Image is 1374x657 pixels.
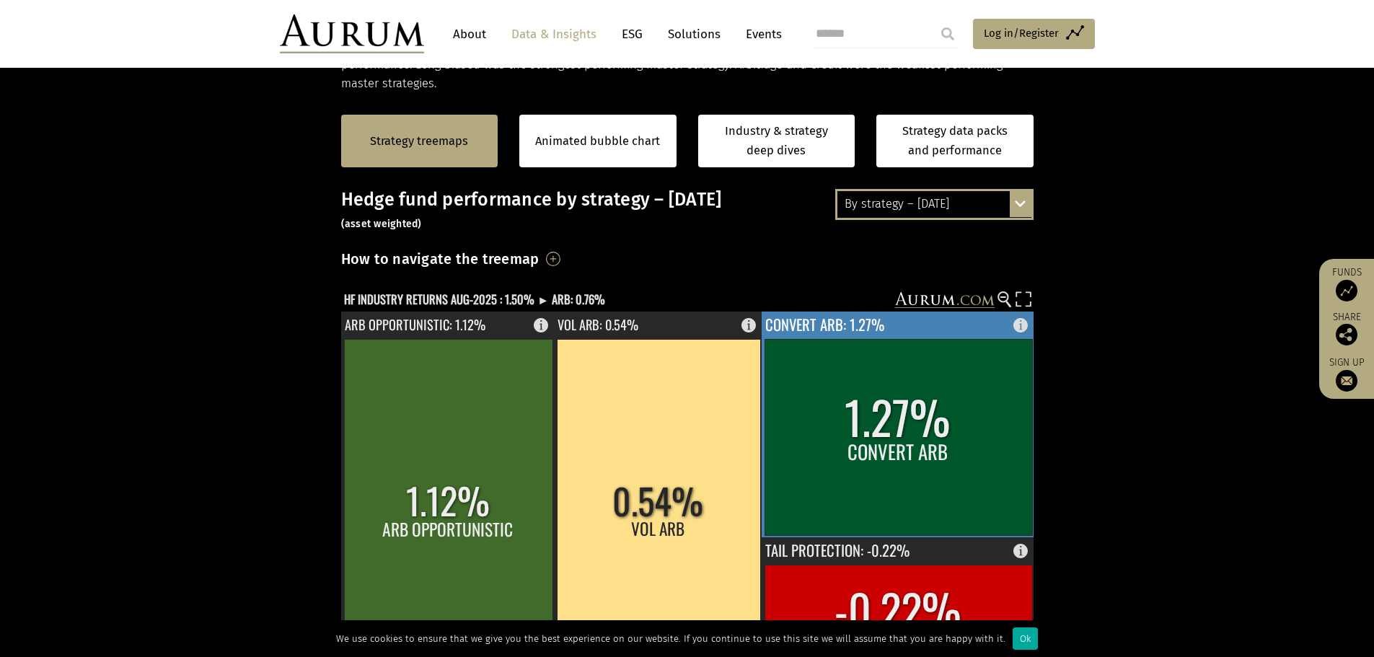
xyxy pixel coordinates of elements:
img: Share this post [1336,324,1357,345]
div: Share [1326,312,1367,345]
a: Sign up [1326,356,1367,392]
a: ESG [615,21,650,48]
img: Access Funds [1336,280,1357,301]
a: Funds [1326,266,1367,301]
span: Log in/Register [984,25,1059,42]
h3: How to navigate the treemap [341,247,540,271]
img: Aurum [280,14,424,53]
a: About [446,21,493,48]
div: Ok [1013,627,1038,650]
a: Log in/Register [973,19,1095,49]
a: Industry & strategy deep dives [698,115,855,167]
a: Strategy treemaps [370,132,468,151]
a: Events [739,21,782,48]
a: Solutions [661,21,728,48]
a: Animated bubble chart [535,132,660,151]
h3: Hedge fund performance by strategy – [DATE] [341,189,1034,232]
input: Submit [933,19,962,48]
a: Strategy data packs and performance [876,115,1034,167]
a: Data & Insights [504,21,604,48]
img: Sign up to our newsletter [1336,370,1357,392]
small: (asset weighted) [341,218,422,230]
div: By strategy – [DATE] [837,191,1031,217]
